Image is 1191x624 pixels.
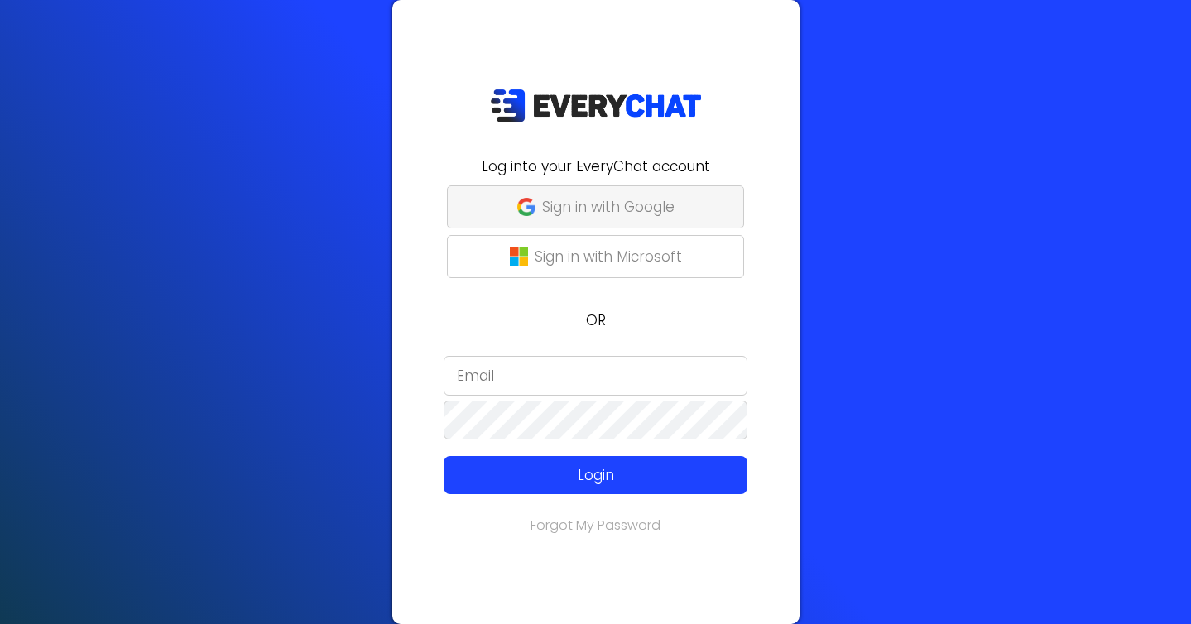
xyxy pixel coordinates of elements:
[447,185,744,228] button: Sign in with Google
[542,196,675,218] p: Sign in with Google
[535,246,682,267] p: Sign in with Microsoft
[402,156,790,177] h2: Log into your EveryChat account
[517,198,535,216] img: google-g.png
[531,516,660,535] a: Forgot My Password
[490,89,702,122] img: EveryChat_logo_dark.png
[447,235,744,278] button: Sign in with Microsoft
[510,247,528,266] img: microsoft-logo.png
[402,310,790,331] p: OR
[474,464,717,486] p: Login
[444,356,747,396] input: Email
[444,456,747,494] button: Login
